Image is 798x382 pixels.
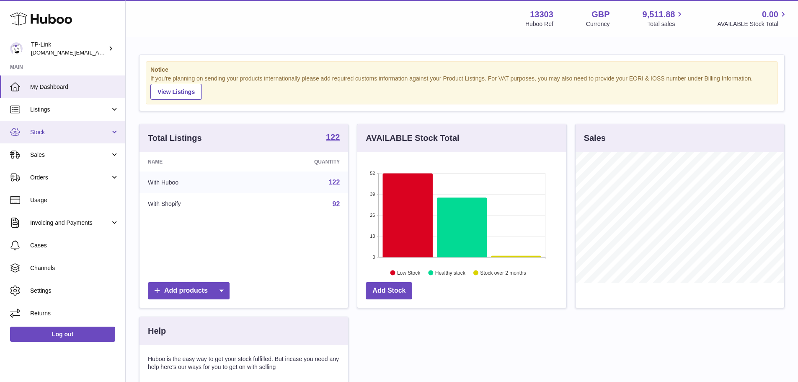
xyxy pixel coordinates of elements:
span: Listings [30,106,110,114]
a: Add Stock [366,282,412,299]
a: 9,511.88 Total sales [643,9,685,28]
text: 26 [370,213,375,218]
text: Low Stock [397,270,421,275]
a: 122 [326,133,340,143]
span: Sales [30,151,110,159]
span: Settings [30,287,119,295]
span: [DOMAIN_NAME][EMAIL_ADDRESS][DOMAIN_NAME] [31,49,167,56]
strong: 122 [326,133,340,141]
span: Total sales [647,20,684,28]
text: 39 [370,192,375,197]
a: 92 [333,200,340,208]
a: 122 [329,179,340,186]
span: 9,511.88 [643,9,675,20]
img: purchase.uk@tp-link.com [10,42,23,55]
a: Log out [10,327,115,342]
span: Stock [30,128,110,136]
div: If you're planning on sending your products internationally please add required customs informati... [150,75,773,100]
div: Huboo Ref [525,20,553,28]
strong: 13303 [530,9,553,20]
text: Stock over 2 months [480,270,526,275]
a: 0.00 AVAILABLE Stock Total [717,9,788,28]
h3: Total Listings [148,133,202,144]
th: Quantity [252,152,349,172]
a: Add products [148,282,230,299]
p: Huboo is the easy way to get your stock fulfilled. But incase you need any help here's our ways f... [148,355,340,371]
h3: Help [148,325,166,337]
span: Cases [30,242,119,249]
span: Invoicing and Payments [30,219,110,227]
td: With Shopify [139,193,252,215]
a: View Listings [150,84,202,100]
span: Orders [30,174,110,182]
h3: AVAILABLE Stock Total [366,133,459,144]
text: Healthy stock [435,270,466,275]
strong: Notice [150,66,773,74]
span: Usage [30,196,119,204]
td: With Huboo [139,172,252,193]
div: TP-Link [31,41,106,57]
th: Name [139,152,252,172]
text: 13 [370,234,375,239]
span: AVAILABLE Stock Total [717,20,788,28]
span: Returns [30,309,119,317]
text: 0 [373,255,375,260]
span: 0.00 [762,9,778,20]
div: Currency [586,20,610,28]
strong: GBP [591,9,609,20]
span: My Dashboard [30,83,119,91]
h3: Sales [584,133,606,144]
span: Channels [30,264,119,272]
text: 52 [370,171,375,176]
